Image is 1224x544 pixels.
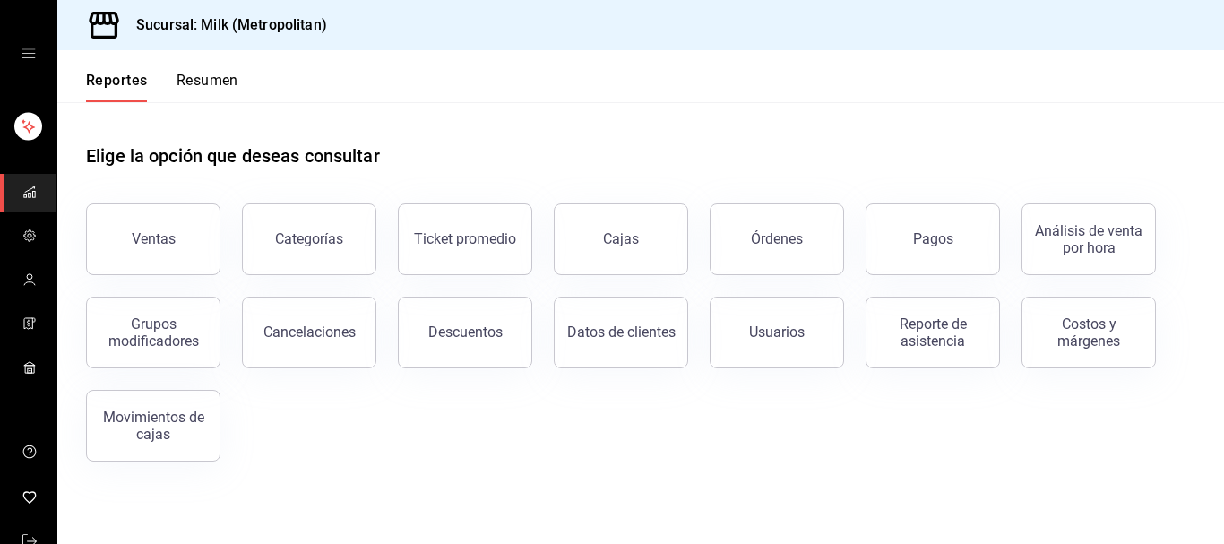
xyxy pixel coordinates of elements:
[122,14,327,36] h3: Sucursal: Milk (Metropolitan)
[132,230,176,247] div: Ventas
[710,203,844,275] button: Órdenes
[877,315,988,350] div: Reporte de asistencia
[398,297,532,368] button: Descuentos
[86,72,238,102] div: navigation tabs
[1033,315,1144,350] div: Costos y márgenes
[567,324,676,341] div: Datos de clientes
[98,409,209,443] div: Movimientos de cajas
[275,230,343,247] div: Categorías
[1033,222,1144,256] div: Análisis de venta por hora
[263,324,356,341] div: Cancelaciones
[242,203,376,275] button: Categorías
[242,297,376,368] button: Cancelaciones
[1021,297,1156,368] button: Costos y márgenes
[398,203,532,275] button: Ticket promedio
[86,390,220,462] button: Movimientos de cajas
[710,297,844,368] button: Usuarios
[866,297,1000,368] button: Reporte de asistencia
[913,230,953,247] div: Pagos
[428,324,503,341] div: Descuentos
[22,47,36,61] button: open drawer
[177,72,238,102] button: Resumen
[86,72,148,102] button: Reportes
[866,203,1000,275] button: Pagos
[86,203,220,275] button: Ventas
[414,230,516,247] div: Ticket promedio
[86,142,380,169] h1: Elige la opción que deseas consultar
[554,203,688,275] a: Cajas
[1021,203,1156,275] button: Análisis de venta por hora
[98,315,209,350] div: Grupos modificadores
[751,230,803,247] div: Órdenes
[554,297,688,368] button: Datos de clientes
[749,324,805,341] div: Usuarios
[603,229,640,250] div: Cajas
[86,297,220,368] button: Grupos modificadores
